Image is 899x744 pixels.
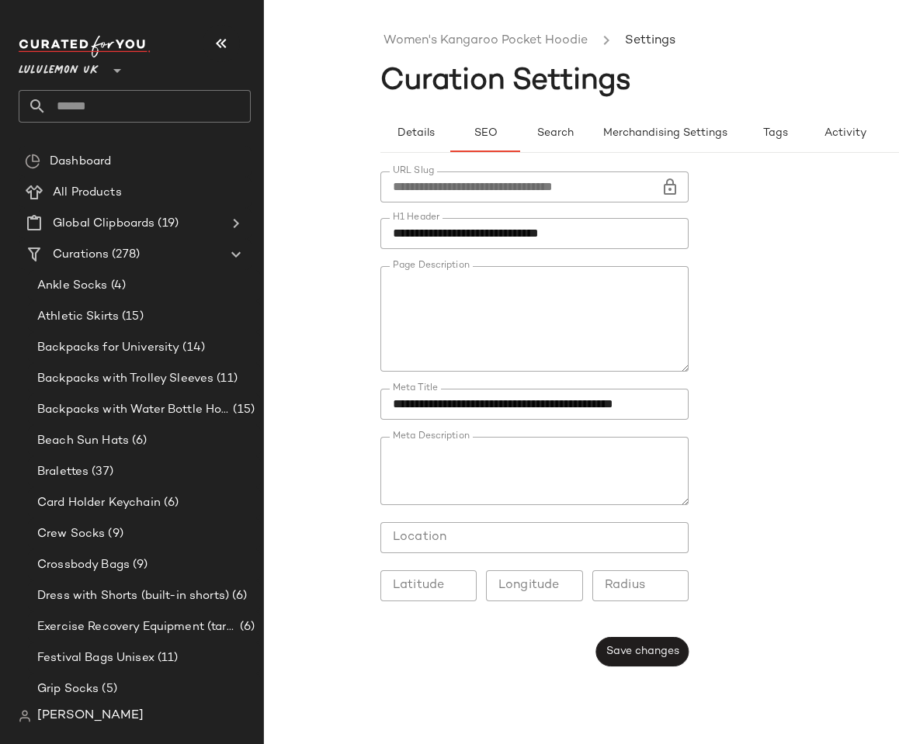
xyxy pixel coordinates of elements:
span: (4) [108,277,126,295]
span: Activity [824,127,866,140]
span: All Products [53,184,122,202]
li: Settings [622,31,679,51]
span: (15) [230,401,255,419]
span: Merchandising Settings [602,127,727,140]
span: (278) [109,246,140,264]
span: Festival Bags Unisex [37,649,154,667]
span: Curations [53,246,109,264]
button: Save changes [596,637,689,666]
span: Backpacks with Trolley Sleeves [37,370,213,388]
img: svg%3e [25,154,40,169]
span: Global Clipboards [53,215,154,233]
span: Dashboard [50,153,111,171]
span: (37) [89,463,113,481]
span: (11) [154,649,179,667]
span: (9) [130,556,148,574]
span: Grip Socks [37,680,99,698]
span: (6) [229,587,247,605]
span: Dress with Shorts (built-in shorts) [37,587,229,605]
span: Tags [762,127,788,140]
a: Women's Kangaroo Pocket Hoodie​ [384,31,588,51]
span: (14) [179,339,205,357]
span: Bralettes [37,463,89,481]
span: Athletic Skirts [37,308,119,326]
span: Crossbody Bags [37,556,130,574]
span: Backpacks with Water Bottle Holder [37,401,230,419]
span: (19) [154,215,179,233]
span: (6) [129,432,147,450]
span: Curation Settings [380,66,631,97]
span: Lululemon UK [19,53,99,81]
span: Search [536,127,574,140]
span: Ankle Socks [37,277,108,295]
span: Details [396,127,434,140]
span: Backpacks for University [37,339,179,357]
span: Card Holder Keychain [37,494,161,512]
span: Crew Socks [37,525,105,543]
span: SEO [473,127,497,140]
img: svg%3e [19,710,31,722]
span: (9) [105,525,123,543]
span: Exercise Recovery Equipment (target mobility + muscle recovery equipment) [37,618,237,636]
span: Save changes [606,645,679,658]
img: cfy_white_logo.C9jOOHJF.svg [19,36,151,57]
span: Beach Sun Hats [37,432,129,450]
span: (5) [99,680,116,698]
span: [PERSON_NAME] [37,707,144,725]
span: (6) [161,494,179,512]
span: (15) [119,308,144,326]
span: (6) [237,618,255,636]
span: (11) [213,370,238,388]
